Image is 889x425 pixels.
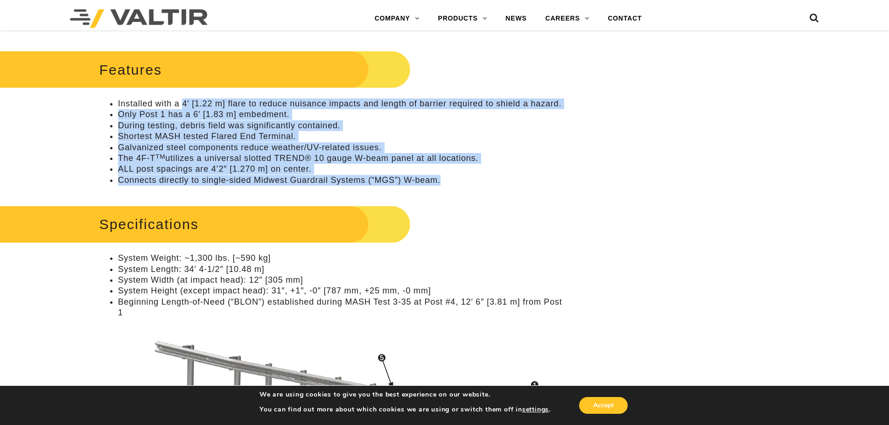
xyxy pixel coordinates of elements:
[536,9,599,28] a: CAREERS
[118,142,567,153] li: Galvanized steel components reduce weather/UV-related issues.
[118,109,567,120] li: Only Post 1 has a 6′ [1.83 m] embedment.
[118,164,567,174] li: ALL post spacings are 4’2″ [1.270 m] on center.
[522,405,549,414] button: settings
[118,175,567,186] li: Connects directly to single-sided Midwest Guardrail Systems (“MGS”) W-beam.
[118,286,567,296] li: System Height (except impact head): 31″, +1″, -0″ [787 mm, +25 mm, -0 mm]
[365,9,429,28] a: COMPANY
[118,120,567,131] li: During testing, debris field was significantly contained.
[259,405,551,414] p: You can find out more about which cookies we are using or switch them off in .
[118,275,567,286] li: System Width (at impact head): 12″ [305 mm]
[259,390,551,399] p: We are using cookies to give you the best experience on our website.
[118,153,567,164] li: The 4F-T utilizes a universal slotted TREND® 10 gauge W-beam panel at all locations.
[429,9,497,28] a: PRODUCTS
[118,253,567,264] li: System Weight: ~1,300 lbs. [~590 kg]
[118,297,567,319] li: Beginning Length-of-Need (“BLON”) established during MASH Test 3-35 at Post #4, 12′ 6″ [3.81 m] f...
[70,9,208,28] img: Valtir
[496,9,536,28] a: NEWS
[118,131,567,142] li: Shortest MASH tested Flared End Terminal.
[155,153,165,160] sup: TM
[118,98,567,109] li: Installed with a 4′ [1.22 m] flare to reduce nuisance impacts and length of barrier required to s...
[118,264,567,275] li: System Length: 34′ 4-1/2″ [10.48 m]
[598,9,651,28] a: CONTACT
[579,397,628,414] button: Accept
